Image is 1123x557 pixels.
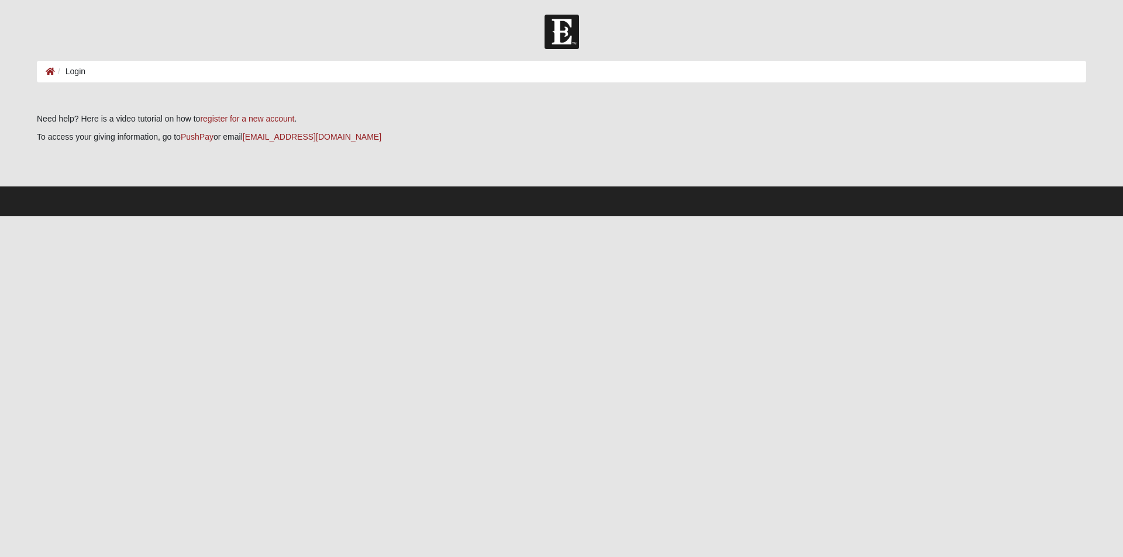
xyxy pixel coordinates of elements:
a: PushPay [181,132,213,141]
p: To access your giving information, go to or email [37,131,1086,143]
li: Login [55,65,85,78]
a: [EMAIL_ADDRESS][DOMAIN_NAME] [243,132,381,141]
p: Need help? Here is a video tutorial on how to . [37,113,1086,125]
a: register for a new account [200,114,294,123]
img: Church of Eleven22 Logo [545,15,579,49]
